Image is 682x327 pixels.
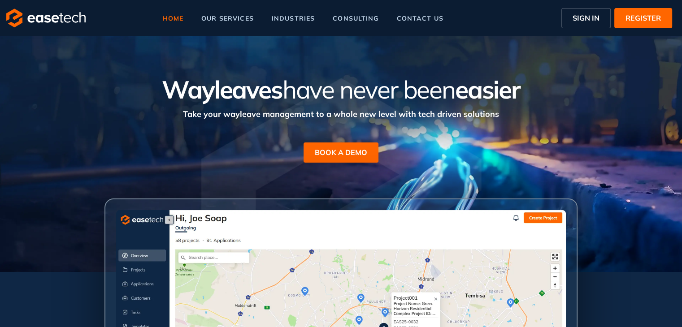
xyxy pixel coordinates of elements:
[282,74,455,105] span: have never been
[315,147,367,158] span: BOOK A DEMO
[6,9,86,27] img: logo
[573,13,599,23] span: SIGN IN
[614,8,672,28] button: REGISTER
[201,15,254,22] span: our services
[304,142,378,163] button: BOOK A DEMO
[83,103,599,120] div: Take your wayleave management to a whole new level with tech driven solutions
[561,8,611,28] button: SIGN IN
[272,15,315,22] span: industries
[333,15,378,22] span: consulting
[162,74,282,105] span: Wayleaves
[162,15,183,22] span: home
[455,74,520,105] span: easier
[626,13,661,23] span: REGISTER
[397,15,443,22] span: contact us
